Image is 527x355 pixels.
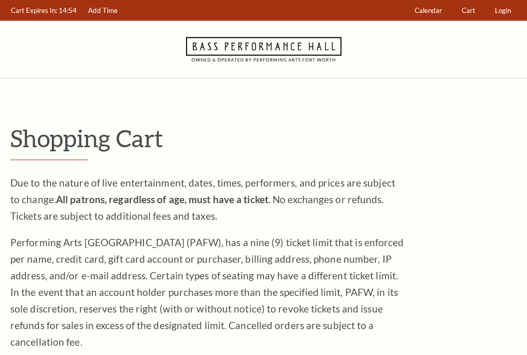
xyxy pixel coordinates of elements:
[10,177,395,222] span: Due to the nature of live entertainment, dates, times, performers, and prices are subject to chan...
[56,193,268,205] strong: All patrons, regardless of age, must have a ticket
[83,1,123,21] a: Add Time
[11,6,57,15] span: Cart Expires In:
[10,234,404,350] p: Performing Arts [GEOGRAPHIC_DATA] (PAFW), has a nine (9) ticket limit that is enforced per name, ...
[457,1,480,21] a: Cart
[59,6,77,15] span: 14:54
[415,6,442,15] span: Calendar
[10,125,517,151] p: Shopping Cart
[462,6,475,15] span: Cart
[410,1,447,21] a: Calendar
[490,1,516,21] a: Login
[495,6,511,15] span: Login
